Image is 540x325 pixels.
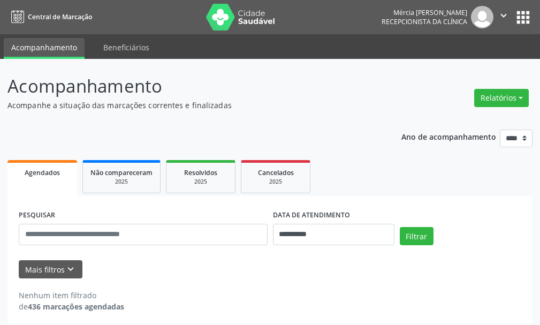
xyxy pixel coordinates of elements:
span: Cancelados [258,168,294,177]
span: Agendados [25,168,60,177]
i:  [498,10,509,21]
div: Nenhum item filtrado [19,290,124,301]
label: PESQUISAR [19,207,55,224]
a: Beneficiários [96,38,157,57]
p: Acompanhe a situação das marcações correntes e finalizadas [7,100,375,111]
p: Ano de acompanhamento [401,130,496,143]
i: keyboard_arrow_down [65,263,77,275]
label: DATA DE ATENDIMENTO [273,207,350,224]
a: Acompanhamento [4,38,85,59]
button:  [493,6,514,28]
div: Mércia [PERSON_NAME] [382,8,467,17]
p: Acompanhamento [7,73,375,100]
div: 2025 [249,178,302,186]
strong: 436 marcações agendadas [28,301,124,312]
div: de [19,301,124,312]
div: 2025 [90,178,153,186]
button: apps [514,8,533,27]
button: Filtrar [400,227,433,245]
span: Central de Marcação [28,12,92,21]
div: 2025 [174,178,227,186]
span: Recepcionista da clínica [382,17,467,26]
img: img [471,6,493,28]
button: Mais filtroskeyboard_arrow_down [19,260,82,279]
span: Resolvidos [184,168,217,177]
button: Relatórios [474,89,529,107]
span: Não compareceram [90,168,153,177]
a: Central de Marcação [7,8,92,26]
